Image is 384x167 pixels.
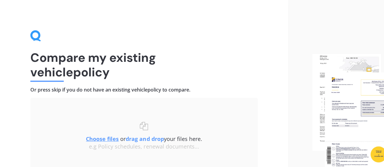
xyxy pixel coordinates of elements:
u: Choose files [86,135,119,142]
h4: Or press skip if you do not have an existing vehicle policy to compare. [30,87,258,93]
h1: Compare my existing vehicle policy [30,50,258,79]
b: drag and drop [126,135,164,142]
div: e.g Policy schedules, renewal documents... [42,143,246,150]
span: or your files here. [86,135,202,142]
